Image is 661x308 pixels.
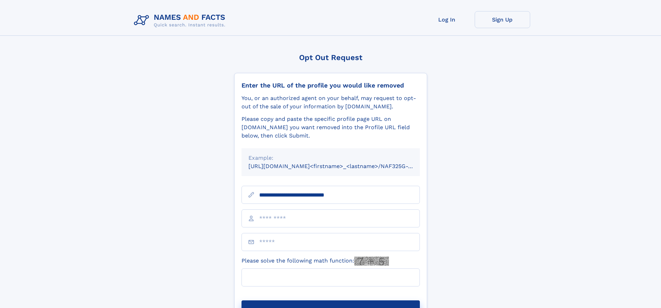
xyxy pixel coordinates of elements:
div: Please copy and paste the specific profile page URL on [DOMAIN_NAME] you want removed into the Pr... [241,115,420,140]
div: Enter the URL of the profile you would like removed [241,82,420,89]
div: Opt Out Request [234,53,427,62]
div: You, or an authorized agent on your behalf, may request to opt-out of the sale of your informatio... [241,94,420,111]
div: Example: [248,154,413,162]
label: Please solve the following math function: [241,257,389,266]
img: Logo Names and Facts [131,11,231,30]
small: [URL][DOMAIN_NAME]<firstname>_<lastname>/NAF325G-xxxxxxxx [248,163,433,169]
a: Sign Up [475,11,530,28]
a: Log In [419,11,475,28]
